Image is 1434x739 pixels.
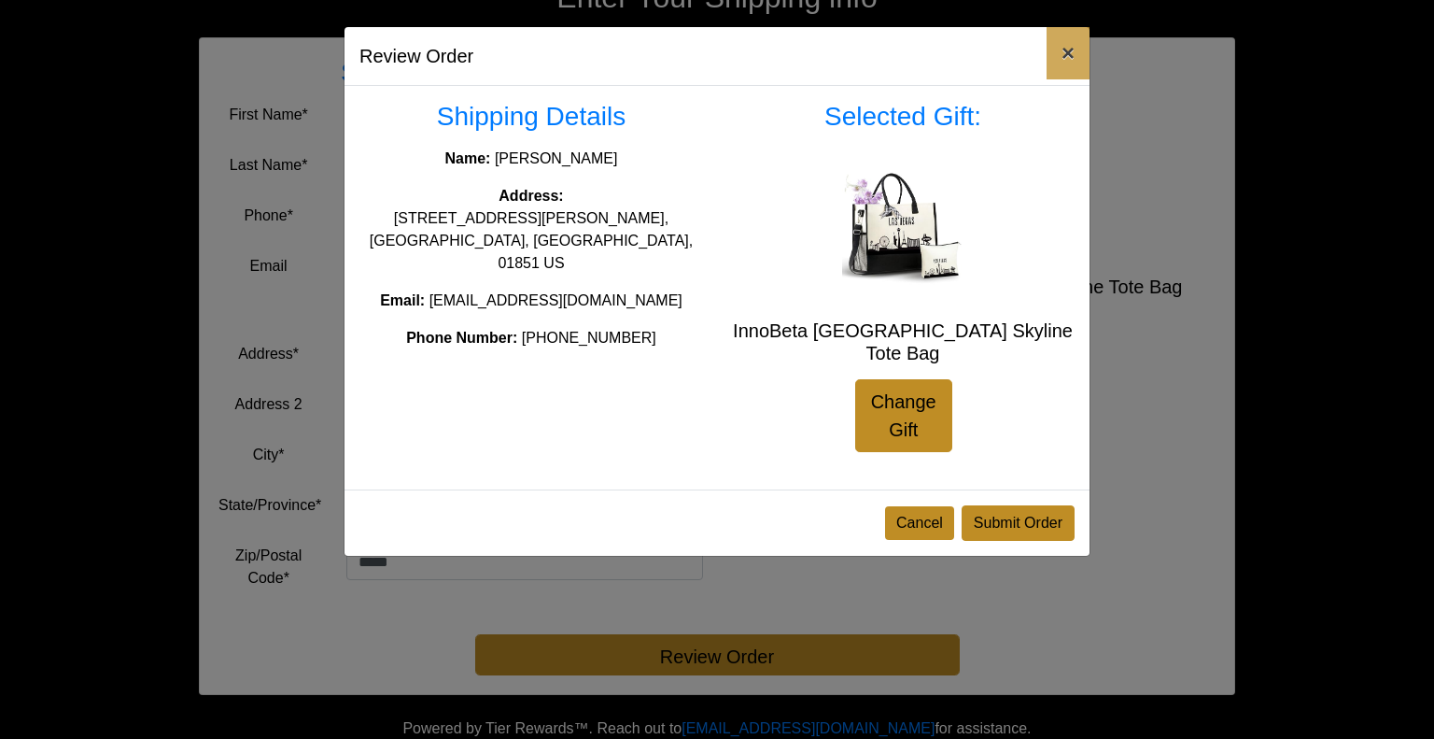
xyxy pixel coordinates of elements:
a: Change Gift [855,379,952,452]
h3: Shipping Details [359,101,703,133]
strong: Email: [380,292,425,308]
strong: Phone Number: [406,330,517,346]
strong: Name: [445,150,491,166]
h5: Review Order [359,42,473,70]
span: [PHONE_NUMBER] [522,330,656,346]
button: Close [1047,27,1090,79]
button: Submit Order [962,505,1075,541]
span: [PERSON_NAME] [495,150,618,166]
span: [EMAIL_ADDRESS][DOMAIN_NAME] [429,292,682,308]
h5: InnoBeta [GEOGRAPHIC_DATA] Skyline Tote Bag [731,320,1075,364]
strong: Address: [499,188,563,204]
button: Cancel [885,506,954,540]
img: InnoBeta Las Vegas Skyline Tote Bag [828,155,977,305]
span: × [1061,40,1075,65]
h3: Selected Gift: [731,101,1075,133]
span: [STREET_ADDRESS][PERSON_NAME], [GEOGRAPHIC_DATA], [GEOGRAPHIC_DATA], 01851 US [370,210,693,271]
